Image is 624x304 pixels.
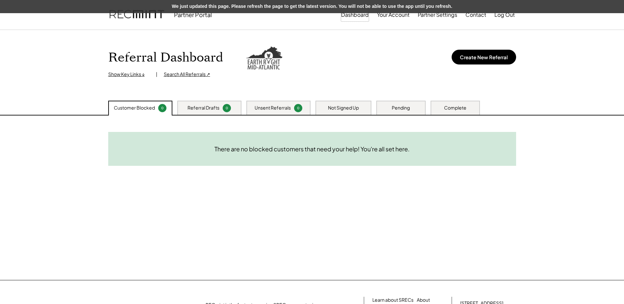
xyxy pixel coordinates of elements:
[159,106,165,111] div: 0
[246,46,282,69] img: erepower.png
[444,105,466,111] div: Complete
[465,8,486,21] button: Contact
[108,50,223,65] h1: Referral Dashboard
[224,106,230,111] div: 0
[377,8,410,21] button: Your Account
[328,105,359,111] div: Not Signed Up
[372,297,413,303] a: Learn about SRECs
[174,11,212,18] div: Partner Portal
[452,50,516,64] button: Create New Referral
[156,71,157,78] div: |
[255,105,291,111] div: Unsent Referrals
[110,4,164,26] img: recmint-logotype%403x.png
[295,106,301,111] div: 0
[494,8,515,21] button: Log Out
[164,71,210,78] div: Search All Referrals ↗
[214,145,410,153] div: There are no blocked customers that need your help! You're all set here.
[114,105,155,111] div: Customer Blocked
[187,105,219,111] div: Referral Drafts
[417,297,430,303] a: About
[108,71,149,78] div: Show Key Links ↓
[341,8,369,21] button: Dashboard
[418,8,457,21] button: Partner Settings
[392,105,410,111] div: Pending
